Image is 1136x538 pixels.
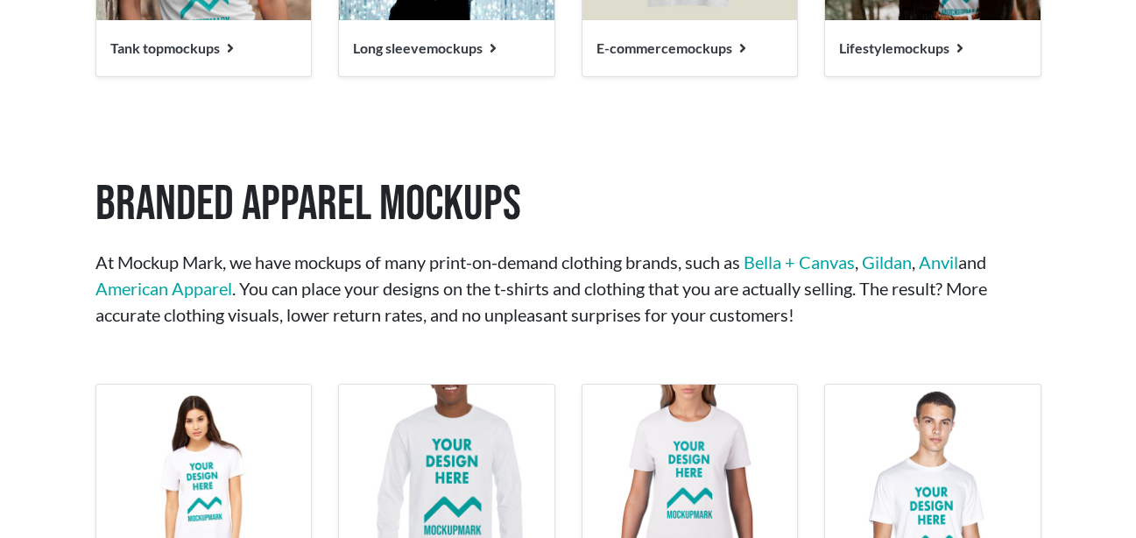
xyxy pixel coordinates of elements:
[95,133,1041,234] h1: Branded Apparel Mockups
[95,249,1041,328] p: At Mockup Mark, we have mockups of many print-on-demand clothing brands, such as , , and . You ca...
[919,251,958,273] a: Anvil
[95,278,232,299] a: American Apparel
[110,39,220,56] span: Tank top mockups
[353,39,483,56] span: Long sleeve mockups
[862,251,912,273] a: Gildan
[744,251,855,273] a: Bella + Canvas
[596,39,732,56] span: E-commerce mockups
[839,39,949,56] span: Lifestyle mockups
